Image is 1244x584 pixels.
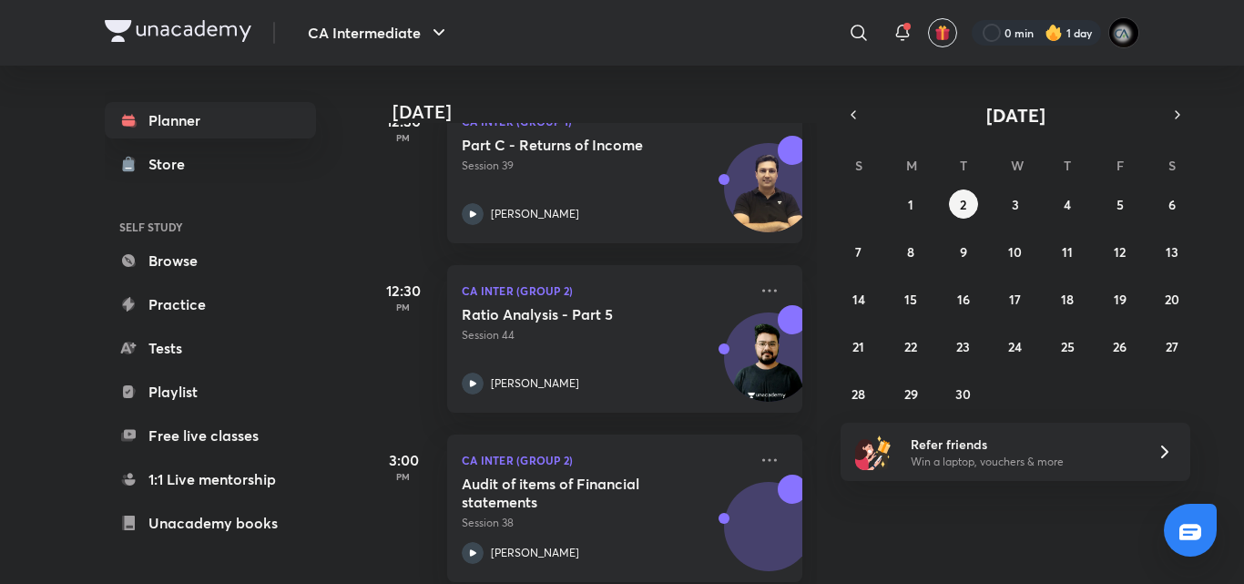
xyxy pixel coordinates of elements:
[1106,284,1135,313] button: September 19, 2025
[105,211,316,242] h6: SELF STUDY
[1114,243,1126,261] abbr: September 12, 2025
[928,18,957,47] button: avatar
[852,291,865,308] abbr: September 14, 2025
[1166,338,1178,355] abbr: September 27, 2025
[1157,237,1187,266] button: September 13, 2025
[462,158,748,174] p: Session 39
[907,243,914,261] abbr: September 8, 2025
[1106,332,1135,361] button: September 26, 2025
[1157,190,1187,219] button: September 6, 2025
[1106,237,1135,266] button: September 12, 2025
[949,284,978,313] button: September 16, 2025
[1001,190,1030,219] button: September 3, 2025
[896,379,925,408] button: September 29, 2025
[1008,243,1022,261] abbr: September 10, 2025
[1117,157,1124,174] abbr: Friday
[960,243,967,261] abbr: September 9, 2025
[725,153,812,241] img: Avatar
[105,20,251,46] a: Company Logo
[491,375,579,392] p: [PERSON_NAME]
[1114,291,1127,308] abbr: September 19, 2025
[1061,291,1074,308] abbr: September 18, 2025
[1053,332,1082,361] button: September 25, 2025
[105,374,316,410] a: Playlist
[852,338,864,355] abbr: September 21, 2025
[1157,284,1187,313] button: September 20, 2025
[105,286,316,323] a: Practice
[855,243,862,261] abbr: September 7, 2025
[393,101,821,123] h4: [DATE]
[367,449,440,471] h5: 3:00
[1053,190,1082,219] button: September 4, 2025
[1008,338,1022,355] abbr: September 24, 2025
[297,15,461,51] button: CA Intermediate
[1045,24,1063,42] img: streak
[105,330,316,366] a: Tests
[1064,157,1071,174] abbr: Thursday
[1012,196,1019,213] abbr: September 3, 2025
[896,332,925,361] button: September 22, 2025
[105,146,316,182] a: Store
[855,157,862,174] abbr: Sunday
[911,454,1135,470] p: Win a laptop, vouchers & more
[1108,17,1139,48] img: poojita Agrawal
[367,132,440,143] p: PM
[105,505,316,541] a: Unacademy books
[462,449,748,471] p: CA Inter (Group 2)
[462,280,748,302] p: CA Inter (Group 2)
[955,385,971,403] abbr: September 30, 2025
[844,332,873,361] button: September 21, 2025
[904,291,917,308] abbr: September 15, 2025
[904,338,917,355] abbr: September 22, 2025
[462,475,688,511] h5: Audit of items of Financial statements
[949,190,978,219] button: September 2, 2025
[960,196,966,213] abbr: September 2, 2025
[105,461,316,497] a: 1:1 Live mentorship
[1009,291,1021,308] abbr: September 17, 2025
[462,327,748,343] p: Session 44
[957,291,970,308] abbr: September 16, 2025
[906,157,917,174] abbr: Monday
[1053,237,1082,266] button: September 11, 2025
[491,206,579,222] p: [PERSON_NAME]
[855,434,892,470] img: referral
[949,237,978,266] button: September 9, 2025
[851,385,865,403] abbr: September 28, 2025
[1166,243,1178,261] abbr: September 13, 2025
[1053,284,1082,313] button: September 18, 2025
[911,435,1135,454] h6: Refer friends
[986,103,1045,128] span: [DATE]
[1061,338,1075,355] abbr: September 25, 2025
[367,280,440,302] h5: 12:30
[1168,196,1176,213] abbr: September 6, 2025
[725,323,812,410] img: Avatar
[1113,338,1127,355] abbr: September 26, 2025
[105,20,251,42] img: Company Logo
[105,417,316,454] a: Free live classes
[462,136,688,154] h5: Part C - Returns of Income
[896,284,925,313] button: September 15, 2025
[491,545,579,561] p: [PERSON_NAME]
[896,237,925,266] button: September 8, 2025
[462,515,748,531] p: Session 38
[949,332,978,361] button: September 23, 2025
[896,190,925,219] button: September 1, 2025
[1117,196,1124,213] abbr: September 5, 2025
[1001,332,1030,361] button: September 24, 2025
[1062,243,1073,261] abbr: September 11, 2025
[1165,291,1179,308] abbr: September 20, 2025
[1011,157,1024,174] abbr: Wednesday
[725,492,812,579] img: Avatar
[844,379,873,408] button: September 28, 2025
[1106,190,1135,219] button: September 5, 2025
[367,471,440,482] p: PM
[904,385,918,403] abbr: September 29, 2025
[1001,237,1030,266] button: September 10, 2025
[908,196,913,213] abbr: September 1, 2025
[1064,196,1071,213] abbr: September 4, 2025
[1157,332,1187,361] button: September 27, 2025
[105,102,316,138] a: Planner
[462,305,688,323] h5: Ratio Analysis - Part 5
[960,157,967,174] abbr: Tuesday
[949,379,978,408] button: September 30, 2025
